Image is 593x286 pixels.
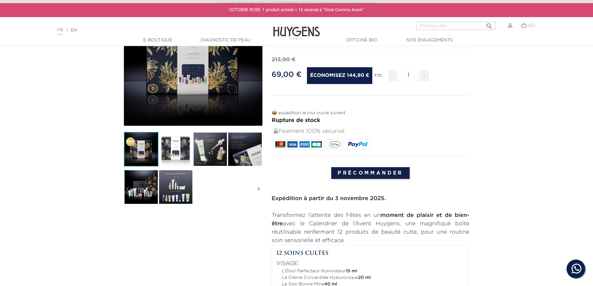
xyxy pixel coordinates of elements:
[255,173,262,204] i: 
[124,173,131,204] i: 
[127,37,189,44] a: E-Boutique
[272,118,320,123] span: Rupture de stock
[272,204,383,210] strong: HuygENs Paris Beauty Advent Calendar
[331,167,410,179] input: Précommander
[124,132,158,166] img: Le Calendrier de L'Avent
[346,269,357,273] strong: 15 ml
[299,141,310,148] img: AMEX
[287,141,298,148] img: VISA
[282,274,465,281] li: La Crème Concentrée Hyaluronique
[358,275,370,280] strong: 20 ml
[311,141,322,148] img: CB_NATIONALE
[195,37,257,44] a: Diagnostic de peau
[419,70,429,81] span: +
[282,268,465,274] li: L’Élixir Perfecteur Illuminateur
[331,37,393,44] a: Officine Bio
[272,57,296,63] span: 213,90 €
[273,125,469,138] div: Paiement 100% sécurisé
[274,129,278,134] img: Paiement 100% sécurisé
[329,141,341,148] img: google_pay
[272,71,302,78] span: 69,00 €
[398,37,461,44] a: Nos engagements
[307,67,372,84] span: Économisez 144,90 €
[54,26,242,34] div: |
[71,28,77,32] a: EN
[528,23,535,28] span: (0)
[486,21,493,28] i: 
[273,16,320,40] img: Huygens
[272,211,469,245] p: Transformez l’attente des Fêtes en un avec le Calendrier de l’Avent Huygens, une magnifique boîte...
[57,28,63,35] a: FR
[272,110,469,116] p: 📦 expédition le jour ouvré suivant
[388,70,397,81] span: -
[276,250,465,256] h3: 12 soins cultes
[276,260,465,268] p: VISAGE:
[374,69,382,86] div: TTC
[275,141,285,148] img: MASTERCARD
[484,20,495,28] button: 
[272,196,386,201] strong: Expédition à partir du 3 novembre 2025.
[399,70,418,81] input: Quantité
[416,22,496,30] input: Rechercher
